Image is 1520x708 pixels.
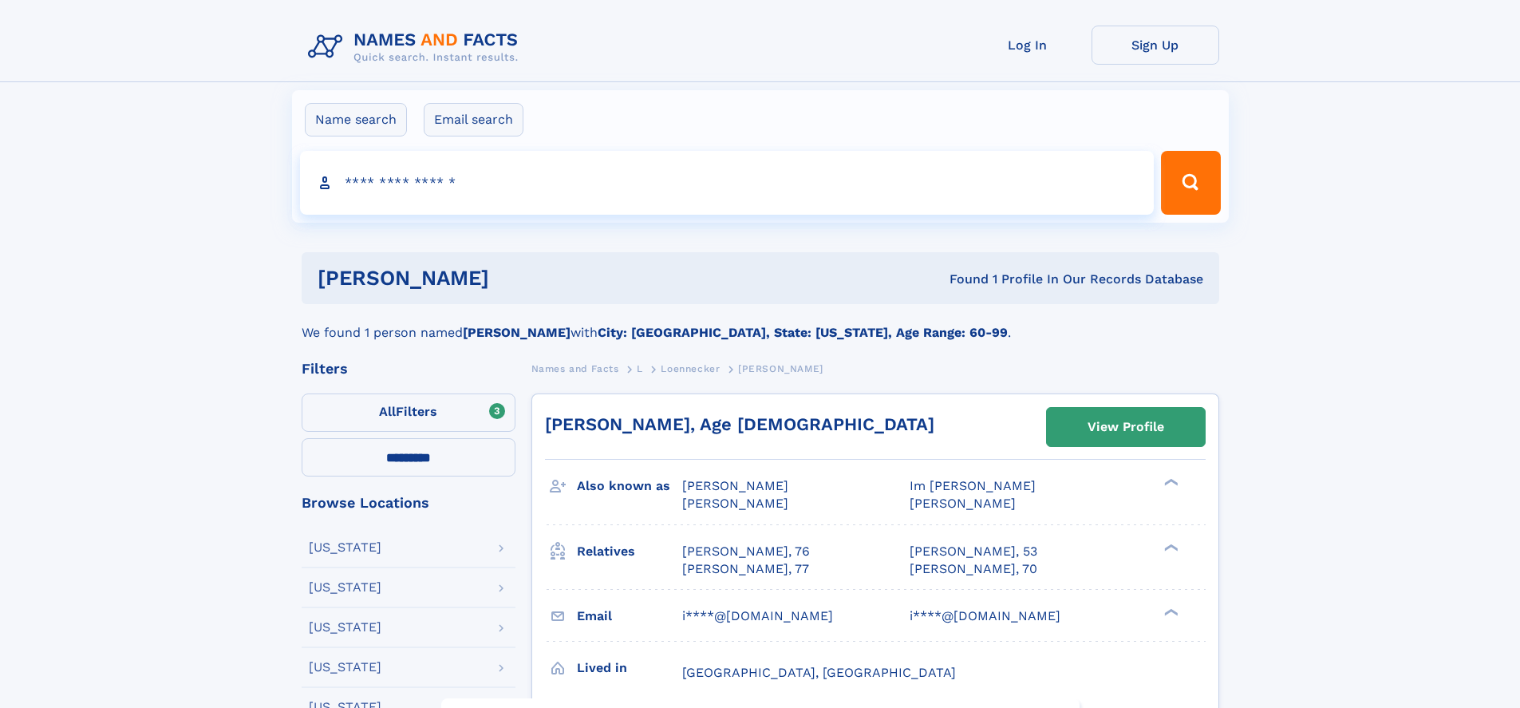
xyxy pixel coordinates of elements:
label: Email search [424,103,523,136]
a: Log In [964,26,1092,65]
div: ❯ [1160,607,1179,617]
a: [PERSON_NAME], Age [DEMOGRAPHIC_DATA] [545,414,934,434]
a: [PERSON_NAME], 70 [910,560,1037,578]
span: All [379,404,396,419]
span: [PERSON_NAME] [738,363,823,374]
a: [PERSON_NAME], 53 [910,543,1037,560]
div: [US_STATE] [309,661,381,674]
div: Filters [302,362,515,376]
b: City: [GEOGRAPHIC_DATA], State: [US_STATE], Age Range: 60-99 [598,325,1008,340]
h3: Email [577,603,682,630]
a: [PERSON_NAME], 77 [682,560,809,578]
input: search input [300,151,1155,215]
a: [PERSON_NAME], 76 [682,543,810,560]
span: Im [PERSON_NAME] [910,478,1036,493]
span: [PERSON_NAME] [910,496,1016,511]
a: Loennecker [661,358,720,378]
div: We found 1 person named with . [302,304,1219,342]
button: Search Button [1161,151,1220,215]
div: Found 1 Profile In Our Records Database [719,271,1203,288]
div: Browse Locations [302,496,515,510]
div: ❯ [1160,542,1179,552]
a: Sign Up [1092,26,1219,65]
span: [PERSON_NAME] [682,478,788,493]
span: Loennecker [661,363,720,374]
h3: Lived in [577,655,682,682]
div: [US_STATE] [309,621,381,634]
a: Names and Facts [531,358,619,378]
a: L [637,358,643,378]
h1: [PERSON_NAME] [318,268,720,288]
span: L [637,363,643,374]
div: ❯ [1160,477,1179,488]
h3: Relatives [577,538,682,565]
div: [US_STATE] [309,541,381,554]
span: [GEOGRAPHIC_DATA], [GEOGRAPHIC_DATA] [682,665,956,680]
label: Filters [302,394,515,432]
div: View Profile [1088,409,1164,445]
a: View Profile [1047,408,1205,446]
div: [US_STATE] [309,581,381,594]
b: [PERSON_NAME] [463,325,570,340]
span: [PERSON_NAME] [682,496,788,511]
img: Logo Names and Facts [302,26,531,69]
h3: Also known as [577,473,682,500]
label: Name search [305,103,407,136]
